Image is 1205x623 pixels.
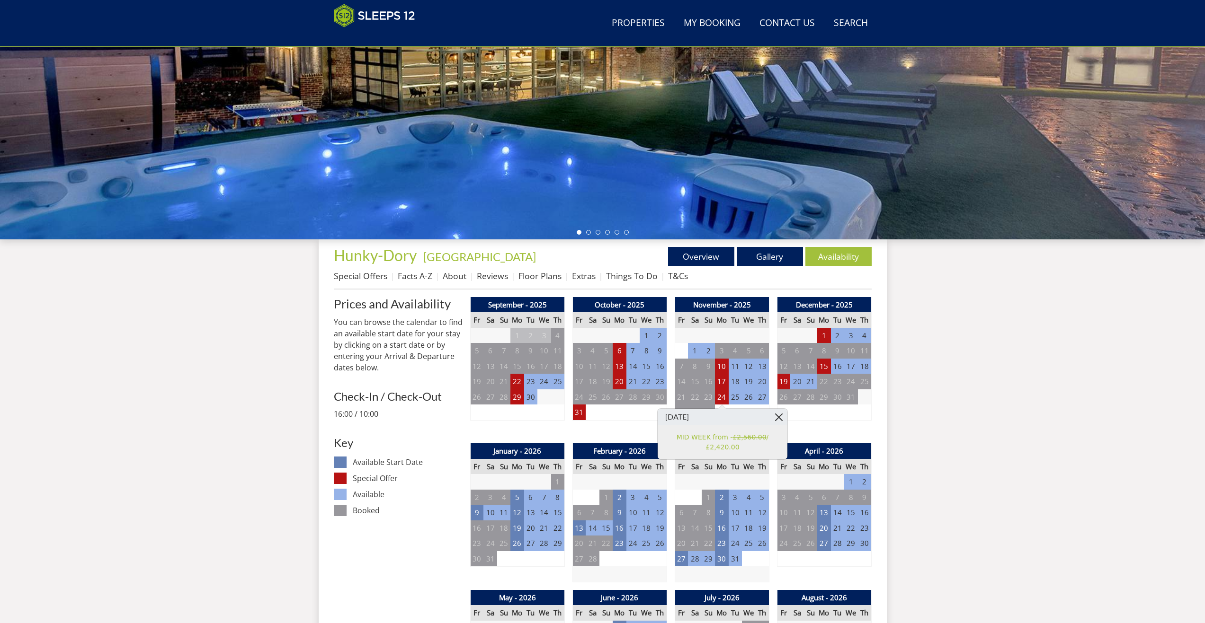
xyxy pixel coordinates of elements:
[664,432,781,452] a: MID WEEK from -£2,560.00/ £2,420.00
[537,459,551,474] th: We
[675,389,688,405] td: 21
[608,13,669,34] a: Properties
[497,490,510,505] td: 4
[497,520,510,536] td: 18
[353,489,462,500] dd: Available
[626,312,640,328] th: Tu
[470,374,483,389] td: 19
[613,343,626,359] td: 6
[702,312,715,328] th: Su
[858,312,871,328] th: Th
[702,374,715,389] td: 16
[756,359,769,374] td: 13
[334,297,463,310] a: Prices and Availability
[658,409,787,425] h3: [DATE]
[729,374,742,389] td: 18
[653,459,667,474] th: Th
[613,389,626,405] td: 27
[470,490,483,505] td: 2
[737,247,803,266] a: Gallery
[483,505,497,520] td: 10
[483,343,497,359] td: 6
[483,312,497,328] th: Sa
[586,312,599,328] th: Sa
[640,389,653,405] td: 29
[551,374,564,389] td: 25
[777,520,790,536] td: 17
[398,270,432,281] a: Facts A-Z
[551,359,564,374] td: 18
[858,328,871,343] td: 4
[688,312,701,328] th: Sa
[756,520,769,536] td: 19
[702,459,715,474] th: Su
[831,312,844,328] th: Tu
[742,520,755,536] td: 18
[613,374,626,389] td: 20
[443,270,466,281] a: About
[715,374,728,389] td: 17
[599,505,613,520] td: 8
[831,490,844,505] td: 7
[675,359,688,374] td: 7
[586,505,599,520] td: 7
[653,490,667,505] td: 5
[572,297,667,313] th: October - 2025
[831,505,844,520] td: 14
[599,520,613,536] td: 15
[804,343,817,359] td: 7
[817,505,830,520] td: 13
[858,374,871,389] td: 25
[804,520,817,536] td: 19
[858,505,871,520] td: 16
[420,250,536,263] span: -
[334,246,417,264] span: Hunky-Dory
[551,343,564,359] td: 11
[572,374,586,389] td: 17
[586,343,599,359] td: 4
[790,459,803,474] th: Sa
[790,505,803,520] td: 11
[653,505,667,520] td: 12
[483,459,497,474] th: Sa
[858,490,871,505] td: 9
[599,343,613,359] td: 5
[334,408,463,420] p: 16:00 / 10:00
[715,389,728,405] td: 24
[844,505,857,520] td: 15
[777,359,790,374] td: 12
[817,459,830,474] th: Mo
[702,343,715,359] td: 2
[586,374,599,389] td: 18
[510,459,524,474] th: Mo
[831,374,844,389] td: 23
[599,389,613,405] td: 26
[742,490,755,505] td: 4
[537,505,551,520] td: 14
[688,359,701,374] td: 8
[353,456,462,468] dd: Available Start Date
[626,459,640,474] th: Tu
[353,473,462,484] dd: Special Offer
[613,359,626,374] td: 13
[586,459,599,474] th: Sa
[756,389,769,405] td: 27
[804,490,817,505] td: 5
[844,328,857,343] td: 3
[497,312,510,328] th: Su
[510,359,524,374] td: 15
[715,459,728,474] th: Mo
[756,13,819,34] a: Contact Us
[653,374,667,389] td: 23
[497,459,510,474] th: Su
[572,404,586,420] td: 31
[742,389,755,405] td: 26
[626,505,640,520] td: 10
[334,437,463,449] h3: Key
[551,459,564,474] th: Th
[524,359,537,374] td: 16
[524,520,537,536] td: 20
[702,490,715,505] td: 1
[688,374,701,389] td: 15
[551,328,564,343] td: 4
